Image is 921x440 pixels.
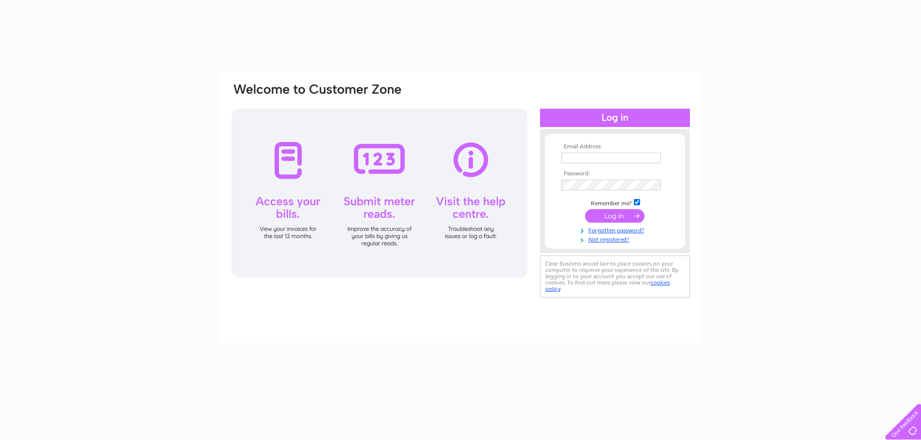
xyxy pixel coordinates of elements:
a: cookies policy [545,279,670,292]
a: Not registered? [561,234,671,243]
input: Submit [585,209,644,223]
th: Email Address: [559,143,671,150]
a: Forgotten password? [561,225,671,234]
td: Remember me? [559,198,671,207]
div: Clear Business would like to place cookies on your computer to improve your experience of the sit... [540,255,690,298]
th: Password: [559,170,671,177]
